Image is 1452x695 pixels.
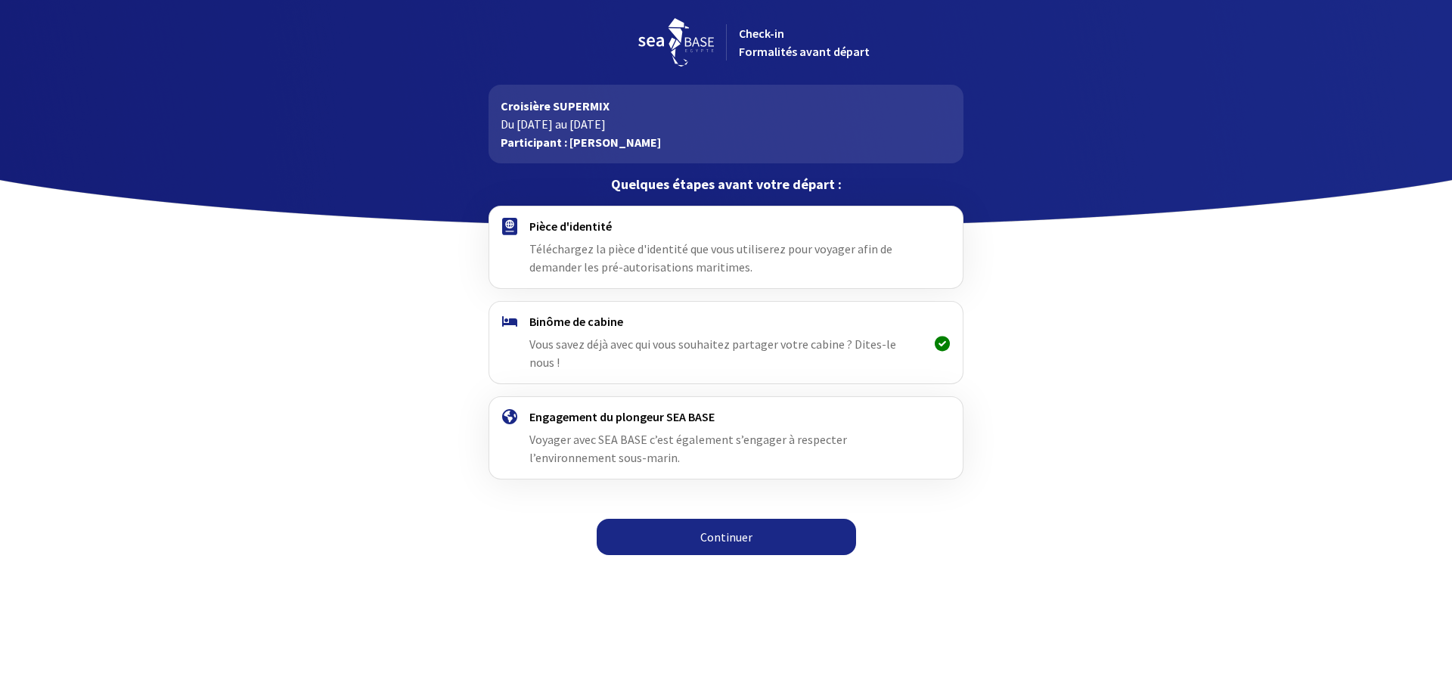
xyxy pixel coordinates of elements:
span: Voyager avec SEA BASE c’est également s’engager à respecter l’environnement sous-marin. [529,432,847,465]
p: Croisière SUPERMIX [501,97,951,115]
span: Vous savez déjà avec qui vous souhaitez partager votre cabine ? Dites-le nous ! [529,337,896,370]
h4: Pièce d'identité [529,219,922,234]
img: passport.svg [502,218,517,235]
span: Check-in Formalités avant départ [739,26,870,59]
img: binome.svg [502,316,517,327]
img: logo_seabase.svg [638,18,714,67]
p: Participant : [PERSON_NAME] [501,133,951,151]
span: Téléchargez la pièce d'identité que vous utiliserez pour voyager afin de demander les pré-autoris... [529,241,892,275]
h4: Binôme de cabine [529,314,922,329]
p: Quelques étapes avant votre départ : [489,175,963,194]
a: Continuer [597,519,856,555]
h4: Engagement du plongeur SEA BASE [529,409,922,424]
p: Du [DATE] au [DATE] [501,115,951,133]
img: engagement.svg [502,409,517,424]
